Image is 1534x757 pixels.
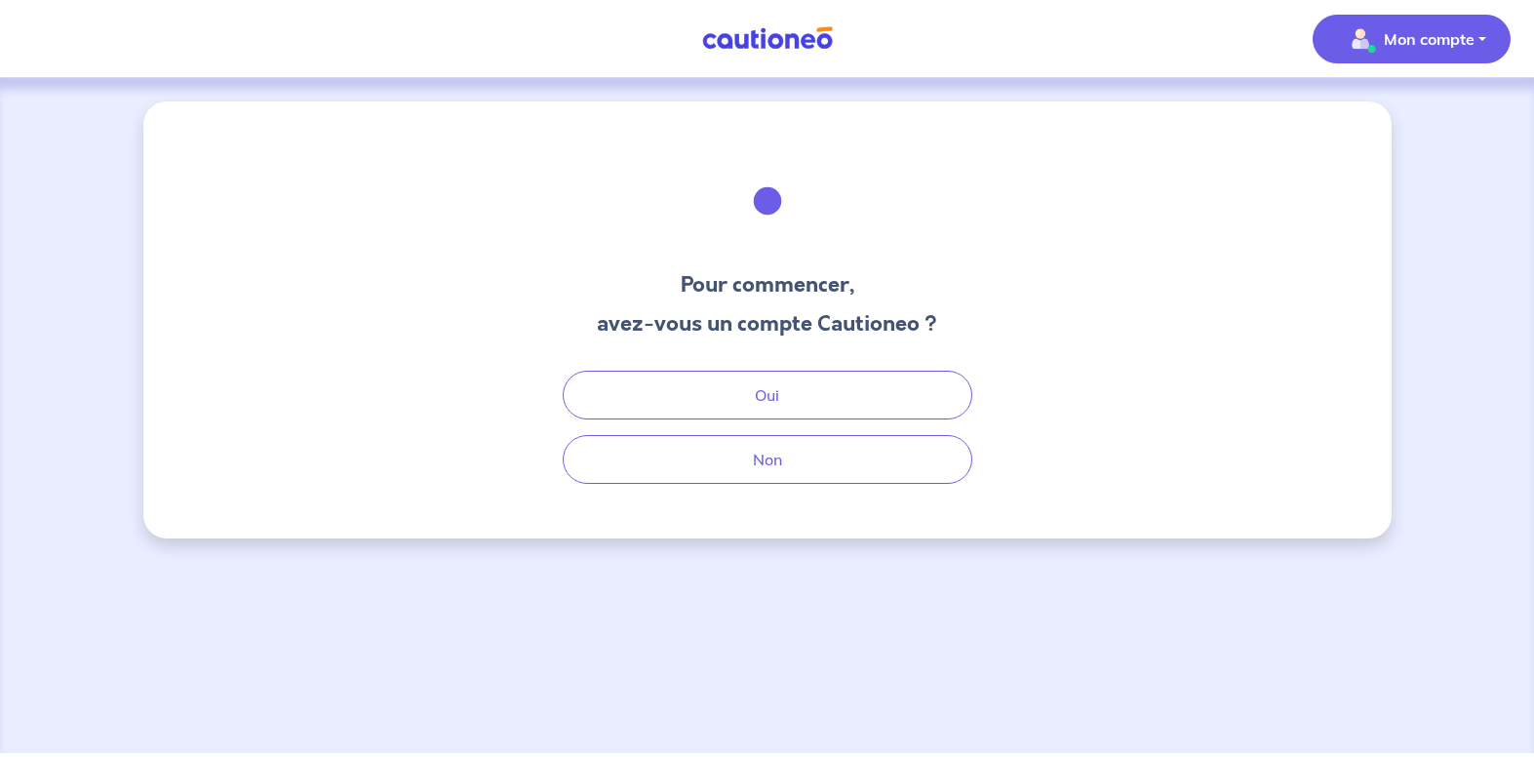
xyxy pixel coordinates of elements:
[597,269,937,300] h3: Pour commencer,
[715,148,820,254] img: illu_welcome.svg
[1345,23,1376,55] img: illu_account_valid_menu.svg
[563,371,972,419] button: Oui
[1384,27,1475,51] p: Mon compte
[1313,15,1511,63] button: illu_account_valid_menu.svgMon compte
[694,26,841,51] img: Cautioneo
[563,435,972,484] button: Non
[597,308,937,339] h3: avez-vous un compte Cautioneo ?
